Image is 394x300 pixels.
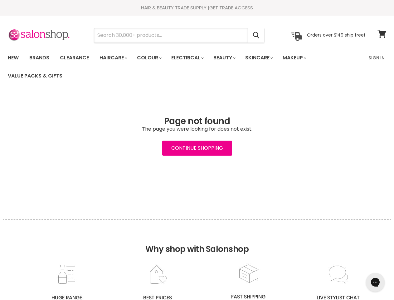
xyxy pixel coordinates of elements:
[209,51,239,64] a: Beauty
[8,126,386,132] p: The page you were looking for does not exist.
[363,271,388,294] iframe: Gorgias live chat messenger
[241,51,277,64] a: Skincare
[278,51,310,64] a: Makeup
[162,141,232,156] a: Continue Shopping
[3,51,23,64] a: New
[132,51,165,64] a: Colour
[209,4,253,11] a: GET TRADE ACCESS
[25,51,54,64] a: Brands
[307,32,365,38] p: Orders over $149 ship free!
[3,219,391,263] h2: Why shop with Salonshop
[167,51,207,64] a: Electrical
[94,28,265,43] form: Product
[3,69,67,82] a: Value Packs & Gifts
[248,28,264,42] button: Search
[3,49,365,85] ul: Main menu
[95,51,131,64] a: Haircare
[55,51,94,64] a: Clearance
[8,116,386,126] h1: Page not found
[365,51,388,64] a: Sign In
[94,28,248,42] input: Search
